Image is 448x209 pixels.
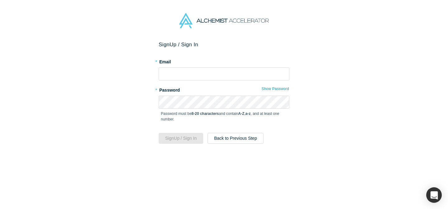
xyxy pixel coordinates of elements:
button: Show Password [261,85,289,93]
strong: A-Z [238,111,245,116]
label: Email [159,57,289,65]
button: Back to Previous Step [208,133,264,144]
button: SignUp / Sign In [159,133,203,144]
p: Password must be and contain , , and at least one number. [161,111,287,122]
strong: 8-20 characters [192,111,219,116]
label: Password [159,85,289,93]
strong: a-z [245,111,251,116]
img: Alchemist Accelerator Logo [179,13,269,28]
h2: Sign Up / Sign In [159,41,289,48]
